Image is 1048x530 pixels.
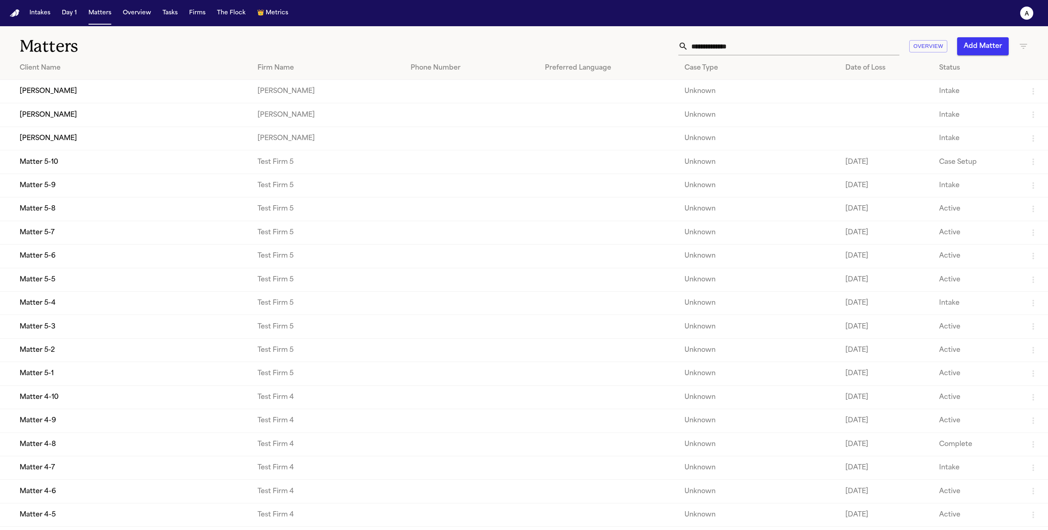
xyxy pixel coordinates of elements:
[678,315,839,338] td: Unknown
[678,174,839,197] td: Unknown
[933,268,1022,291] td: Active
[251,291,404,315] td: Test Firm 5
[933,503,1022,526] td: Active
[20,36,325,57] h1: Matters
[939,63,1015,73] div: Status
[120,6,154,20] button: Overview
[839,174,933,197] td: [DATE]
[678,409,839,433] td: Unknown
[251,503,404,526] td: Test Firm 4
[59,6,80,20] button: Day 1
[411,63,531,73] div: Phone Number
[678,245,839,268] td: Unknown
[933,221,1022,244] td: Active
[251,150,404,174] td: Test Firm 5
[839,456,933,480] td: [DATE]
[678,338,839,362] td: Unknown
[933,456,1022,480] td: Intake
[678,127,839,150] td: Unknown
[839,197,933,221] td: [DATE]
[251,174,404,197] td: Test Firm 5
[933,409,1022,433] td: Active
[933,362,1022,385] td: Active
[839,245,933,268] td: [DATE]
[186,6,209,20] button: Firms
[678,197,839,221] td: Unknown
[10,9,20,17] img: Finch Logo
[933,127,1022,150] td: Intake
[957,37,1009,55] button: Add Matter
[678,433,839,456] td: Unknown
[933,338,1022,362] td: Active
[839,409,933,433] td: [DATE]
[933,150,1022,174] td: Case Setup
[251,456,404,480] td: Test Firm 4
[251,268,404,291] td: Test Firm 5
[839,362,933,385] td: [DATE]
[678,268,839,291] td: Unknown
[251,103,404,127] td: [PERSON_NAME]
[684,63,832,73] div: Case Type
[251,433,404,456] td: Test Firm 4
[678,503,839,526] td: Unknown
[839,150,933,174] td: [DATE]
[251,362,404,385] td: Test Firm 5
[10,9,20,17] a: Home
[933,80,1022,103] td: Intake
[678,150,839,174] td: Unknown
[251,197,404,221] td: Test Firm 5
[678,456,839,480] td: Unknown
[251,245,404,268] td: Test Firm 5
[933,433,1022,456] td: Complete
[909,40,947,53] button: Overview
[159,6,181,20] a: Tasks
[251,409,404,433] td: Test Firm 4
[839,338,933,362] td: [DATE]
[839,315,933,338] td: [DATE]
[251,480,404,503] td: Test Firm 4
[257,63,398,73] div: Firm Name
[845,63,926,73] div: Date of Loss
[933,291,1022,315] td: Intake
[678,385,839,409] td: Unknown
[839,433,933,456] td: [DATE]
[251,315,404,338] td: Test Firm 5
[251,338,404,362] td: Test Firm 5
[251,80,404,103] td: [PERSON_NAME]
[85,6,115,20] button: Matters
[254,6,291,20] button: crownMetrics
[933,174,1022,197] td: Intake
[678,221,839,244] td: Unknown
[251,127,404,150] td: [PERSON_NAME]
[933,385,1022,409] td: Active
[251,385,404,409] td: Test Firm 4
[839,291,933,315] td: [DATE]
[839,268,933,291] td: [DATE]
[678,291,839,315] td: Unknown
[26,6,54,20] button: Intakes
[933,197,1022,221] td: Active
[545,63,671,73] div: Preferred Language
[933,480,1022,503] td: Active
[20,63,244,73] div: Client Name
[933,103,1022,127] td: Intake
[251,221,404,244] td: Test Firm 5
[933,315,1022,338] td: Active
[839,385,933,409] td: [DATE]
[678,80,839,103] td: Unknown
[839,480,933,503] td: [DATE]
[839,503,933,526] td: [DATE]
[214,6,249,20] button: The Flock
[933,245,1022,268] td: Active
[678,362,839,385] td: Unknown
[678,103,839,127] td: Unknown
[678,480,839,503] td: Unknown
[839,221,933,244] td: [DATE]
